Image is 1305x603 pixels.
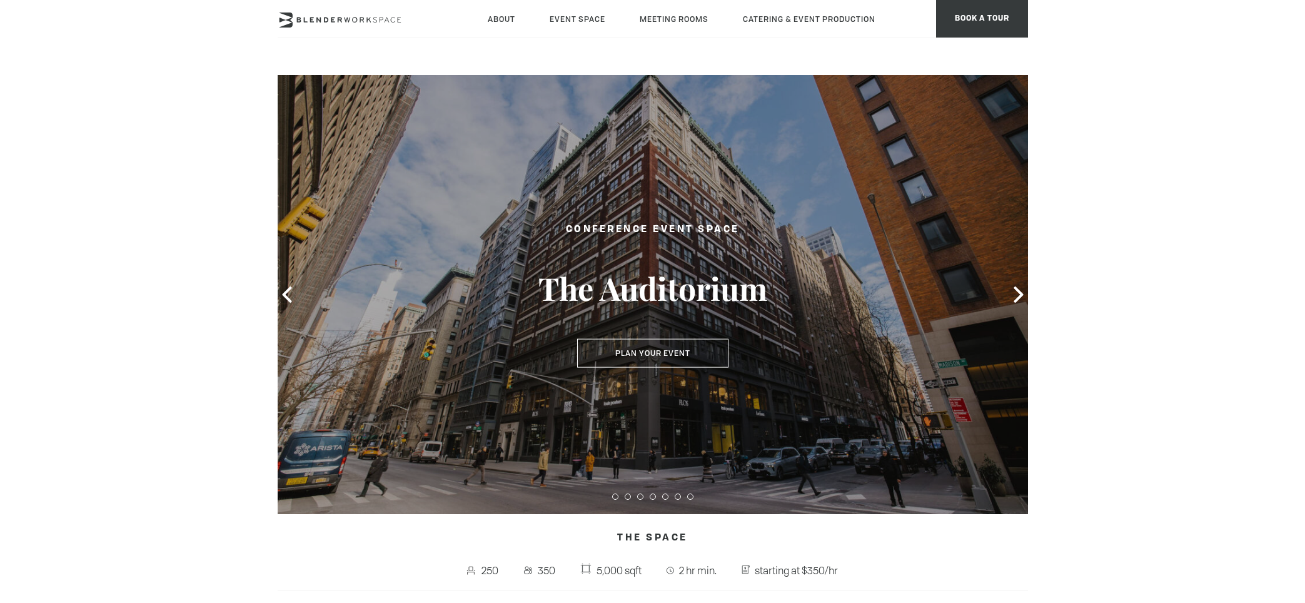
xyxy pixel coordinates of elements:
h2: Conference Event Space [509,222,797,238]
span: 2 hr min. [676,560,720,580]
span: 250 [479,560,502,580]
span: 350 [535,560,558,580]
span: 5,000 sqft [593,560,645,580]
button: Plan Your Event [577,339,728,368]
h4: The Space [278,527,1028,550]
span: starting at $350/hr [752,560,841,580]
h3: The Auditorium [509,269,797,308]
